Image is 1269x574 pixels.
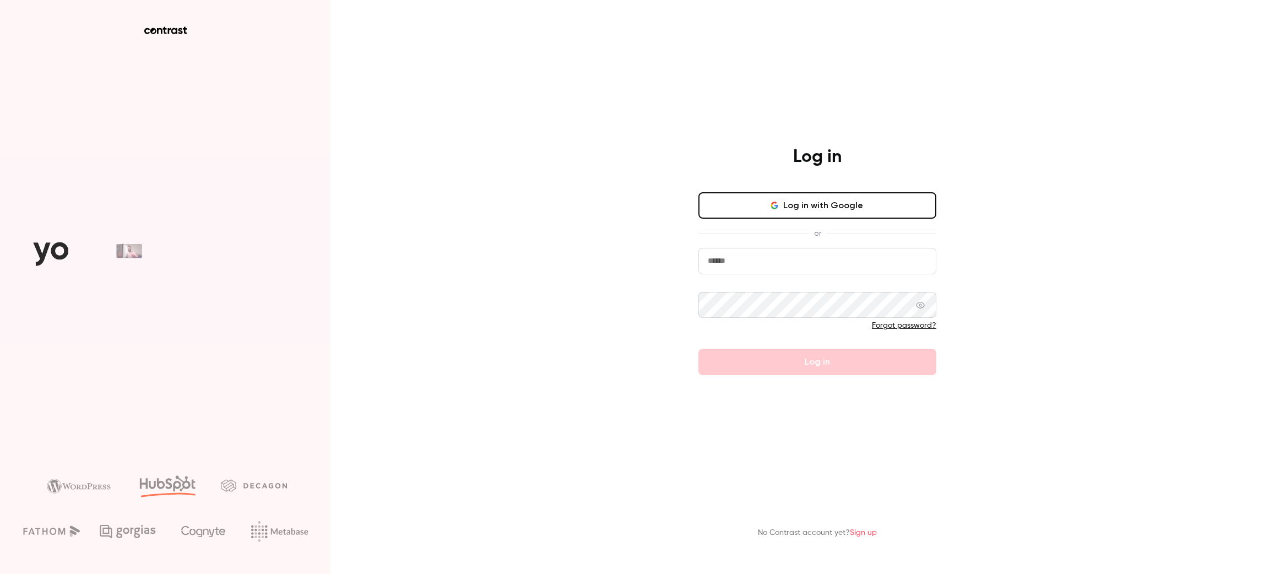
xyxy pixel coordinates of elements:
[793,146,842,168] h4: Log in
[872,322,936,329] a: Forgot password?
[698,192,936,219] button: Log in with Google
[850,529,877,537] a: Sign up
[809,228,827,239] span: or
[221,479,287,491] img: decagon
[758,527,877,539] p: No Contrast account yet?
